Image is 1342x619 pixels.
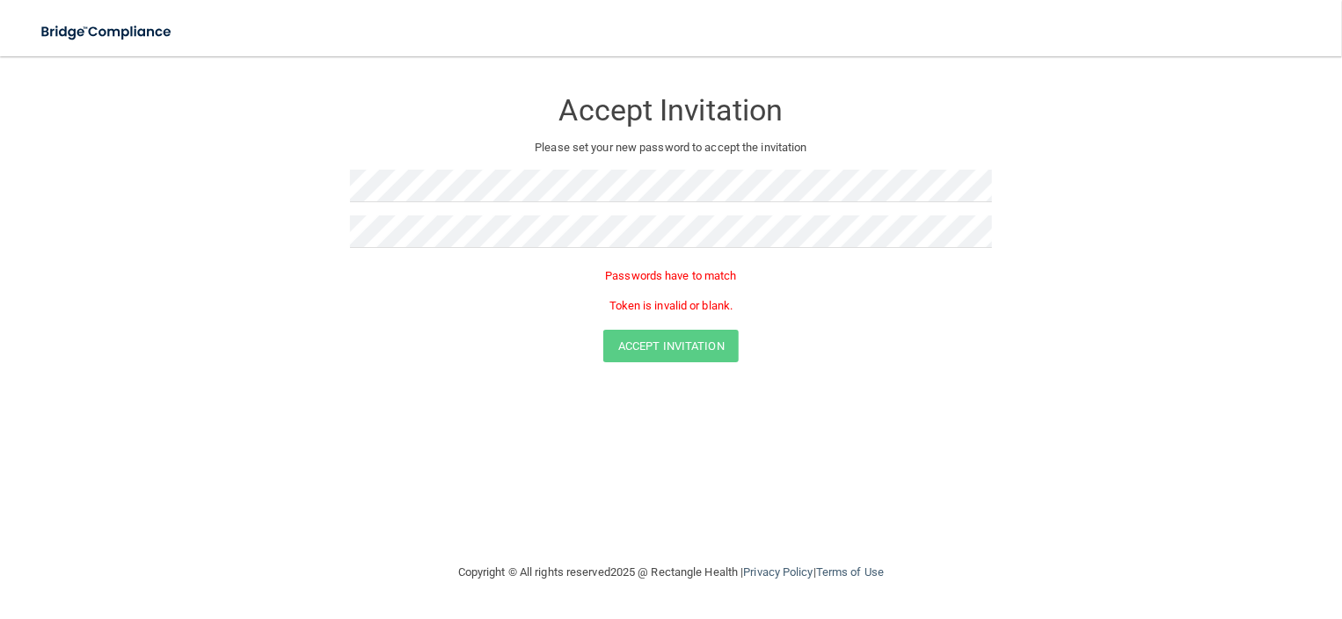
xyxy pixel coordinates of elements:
[603,330,739,362] button: Accept Invitation
[816,565,884,579] a: Terms of Use
[350,544,992,601] div: Copyright © All rights reserved 2025 @ Rectangle Health | |
[743,565,813,579] a: Privacy Policy
[1254,529,1321,596] iframe: Drift Widget Chat Controller
[350,94,992,127] h3: Accept Invitation
[26,14,188,50] img: bridge_compliance_login_screen.278c3ca4.svg
[350,266,992,287] p: Passwords have to match
[363,137,979,158] p: Please set your new password to accept the invitation
[350,295,992,317] p: Token is invalid or blank.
